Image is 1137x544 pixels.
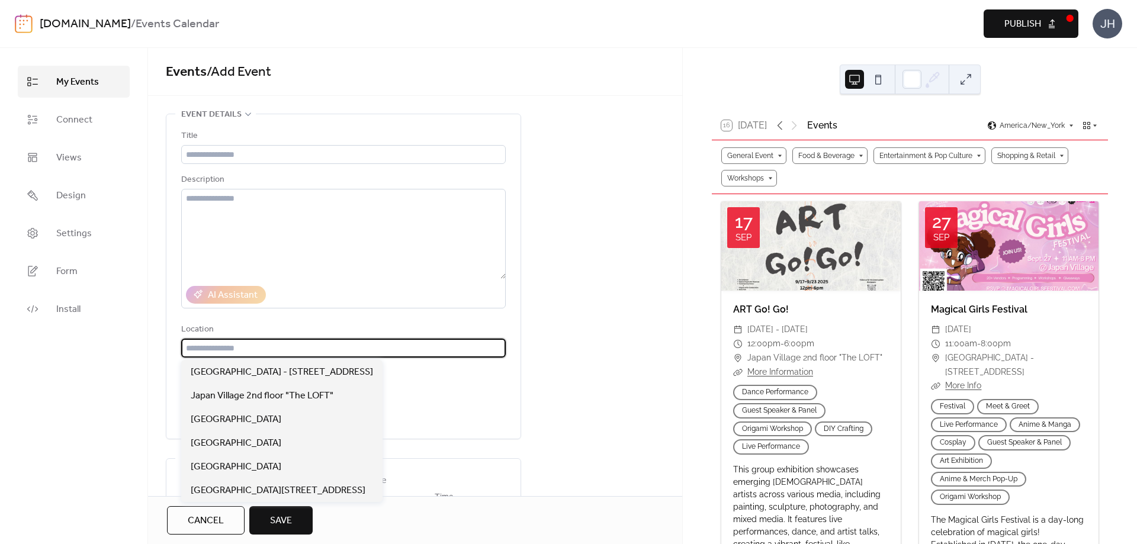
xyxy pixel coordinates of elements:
[18,141,130,173] a: Views
[747,337,781,351] span: 12:00pm
[191,436,281,450] span: [GEOGRAPHIC_DATA]
[56,227,92,241] span: Settings
[1004,17,1041,31] span: Publish
[18,255,130,287] a: Form
[945,323,971,337] span: [DATE]
[807,118,837,133] div: Events
[166,59,207,85] a: Events
[191,413,281,427] span: [GEOGRAPHIC_DATA]
[270,514,292,528] span: Save
[56,75,99,89] span: My Events
[131,13,136,36] b: /
[931,304,1027,315] a: Magical Girls Festival
[18,104,130,136] a: Connect
[747,323,808,337] span: [DATE] - [DATE]
[435,490,454,504] span: Time
[931,337,940,351] div: ​
[747,351,882,365] span: Japan Village 2nd floor "The LOFT"
[15,14,33,33] img: logo
[181,129,503,143] div: Title
[181,108,242,122] span: Event details
[191,484,365,498] span: [GEOGRAPHIC_DATA][STREET_ADDRESS]
[733,323,743,337] div: ​
[984,9,1078,38] button: Publish
[945,351,1087,379] span: [GEOGRAPHIC_DATA] - [STREET_ADDRESS]
[191,365,373,379] span: [GEOGRAPHIC_DATA] - [STREET_ADDRESS]
[932,213,951,231] div: 27
[207,59,271,85] span: / Add Event
[977,337,981,351] span: -
[56,302,81,317] span: Install
[784,337,814,351] span: 6:00pm
[945,337,977,351] span: 11:00am
[1000,122,1065,129] span: America/New_York
[981,337,1011,351] span: 8:00pm
[1093,9,1122,38] div: JH
[181,173,503,187] div: Description
[136,13,219,36] b: Events Calendar
[191,460,281,474] span: [GEOGRAPHIC_DATA]
[733,304,789,315] a: ART Go! Go!
[181,323,503,337] div: Location
[18,217,130,249] a: Settings
[188,514,224,528] span: Cancel
[56,189,86,203] span: Design
[167,506,245,535] button: Cancel
[733,365,743,379] div: ​
[945,381,981,390] a: More Info
[56,113,92,127] span: Connect
[56,265,78,279] span: Form
[781,337,784,351] span: -
[40,13,131,36] a: [DOMAIN_NAME]
[733,351,743,365] div: ​
[191,389,333,403] span: Japan Village 2nd floor "The LOFT"
[931,323,940,337] div: ​
[18,66,130,98] a: My Events
[733,337,743,351] div: ​
[931,379,940,393] div: ​
[249,506,313,535] button: Save
[18,293,130,325] a: Install
[933,233,949,242] div: Sep
[931,351,940,365] div: ​
[735,213,753,231] div: 17
[735,233,751,242] div: Sep
[747,367,813,376] a: More Information
[56,151,82,165] span: Views
[18,179,130,211] a: Design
